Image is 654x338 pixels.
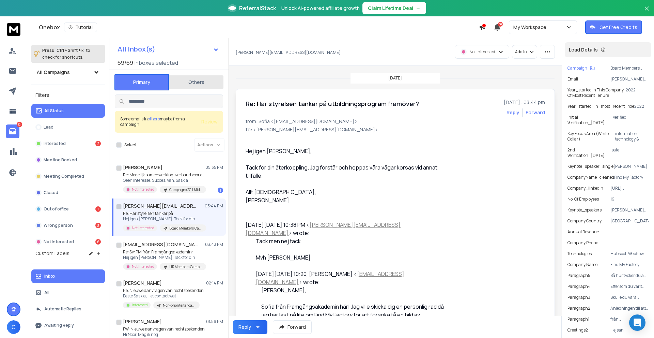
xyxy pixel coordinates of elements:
span: 50 [498,22,503,27]
p: Lead Details [569,46,598,53]
p: [DATE] : 03:44 pm [504,99,545,106]
p: 2022 [626,87,649,98]
button: Lead [31,120,105,134]
p: No. of Employees [567,196,599,202]
p: FW: Nieuwe aanvragen van rechtzoekenden [123,326,205,332]
p: Hubspot, Webflow, Amazon SES, Remote, AI, Basis, SAP, Android, SharePoint, Google Workspace, , Di... [610,251,649,256]
button: Forward [273,320,312,334]
h1: [PERSON_NAME] [123,318,162,325]
h1: [EMAIL_ADDRESS][DOMAIN_NAME] [123,241,198,248]
p: 19 [610,196,649,202]
button: Claim Lifetime Deal→ [362,2,426,14]
div: [DATE][DATE] 10:20, [PERSON_NAME] < > wrote: [256,270,445,286]
p: Meeting Booked [44,157,77,163]
p: Interested [132,303,148,308]
button: Primary [114,74,169,90]
button: Others [169,75,223,90]
p: Key Focus Area (White Collar) [567,131,616,142]
button: Automatic Replies [31,302,105,316]
button: Meeting Booked [31,153,105,167]
p: Closed [44,190,58,195]
h1: All Inbox(s) [118,46,155,53]
span: Review [201,118,218,125]
p: Email [567,76,578,82]
p: Paragraph5 [567,273,590,278]
button: Not Interested6 [31,235,105,249]
p: Out of office [44,206,69,212]
button: All [31,286,105,299]
h3: Inboxes selected [135,59,178,67]
p: Beste Saskia, Het contact wat [123,293,204,299]
p: 02:14 PM [206,280,223,286]
p: Board Members Campaign | Whole Day [169,226,202,231]
p: Paragraph3 [567,295,590,300]
p: 05:35 PM [205,165,223,170]
button: Campaign [567,65,595,71]
button: Closed [31,186,105,200]
p: year_started_in_most_recent_role [567,104,634,109]
p: [URL][DOMAIN_NAME] [610,186,649,191]
p: Not Interested [132,225,154,231]
p: Greetings2 [567,327,588,333]
p: Meeting Completed [44,174,84,179]
p: safe [611,147,649,158]
button: Awaiting Reply [31,319,105,332]
div: [PERSON_NAME] [246,196,445,204]
a: 12 [6,124,19,138]
button: Reply [507,109,519,116]
button: Reply [233,320,267,334]
p: Campagne 2C | Middag: Erfrecht Hele Land [169,187,202,192]
p: Not Interested [132,187,154,192]
div: Tack för din återkoppling. Jag förstår och hoppas våra vägar korsas vid annat tillfälle. [246,163,445,180]
p: Lead [44,124,53,130]
h3: Filters [31,90,105,100]
h1: All Campaigns [37,69,70,76]
div: [DATE][DATE] 10:38 PM < > wrote: [246,221,445,237]
p: Wrong person [44,223,73,228]
p: [PERSON_NAME] [613,164,649,169]
div: Some emails in maybe from a campaign [120,116,201,127]
p: Paragraph4 [567,284,591,289]
h3: Custom Labels [35,250,69,257]
span: ReferralStack [239,4,276,12]
span: → [416,5,421,12]
div: Hej igen [PERSON_NAME], [246,147,445,155]
div: [PERSON_NAME], [261,286,445,294]
p: [PERSON_NAME] och [PERSON_NAME] [610,207,649,213]
button: All Inbox(s) [112,42,224,56]
p: [DATE] [388,75,402,81]
button: C [7,320,20,334]
div: Reply [238,324,251,330]
div: Open Intercom Messenger [629,314,645,331]
label: Select [124,142,137,148]
p: 2nd Verification_[DATE] [567,147,611,158]
span: 69 / 69 [118,59,133,67]
p: Find My Factory [610,262,649,267]
p: Automatic Replies [44,306,81,312]
div: Mvh [PERSON_NAME] [256,253,445,262]
p: Campaign [567,65,587,71]
button: Get Free Credits [585,20,642,34]
button: All Status [31,104,105,118]
p: Så hur tycker du att det här låter, [PERSON_NAME]? Jag delar gärna lite av innehållet från våra u... [610,273,649,278]
button: Out of office1 [31,202,105,216]
p: 12 [17,122,22,127]
p: Technologies [567,251,592,256]
p: HR Members Campaign | Whole Day [169,264,202,269]
div: Onebox [39,23,479,32]
button: Wrong person3 [31,219,105,232]
p: Verified [613,115,649,126]
span: Ctrl + Shift + k [56,46,84,54]
p: 2022 [634,104,649,109]
p: Anledningen till att jag undrar är för att vi på Framgångsakademin brukar samarbeta med styrelsem... [610,306,649,311]
p: Unlock AI-powered affiliate growth [281,5,360,12]
div: 2 [95,141,101,146]
p: information technology & services [615,131,649,142]
button: Close banner [642,4,651,20]
p: 03:44 PM [205,203,223,209]
p: year_started in this company of most recent tenure [567,87,626,98]
div: Forward [526,109,545,116]
p: [PERSON_NAME][EMAIL_ADDRESS][DOMAIN_NAME] [610,76,649,82]
div: 3 [95,223,101,228]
